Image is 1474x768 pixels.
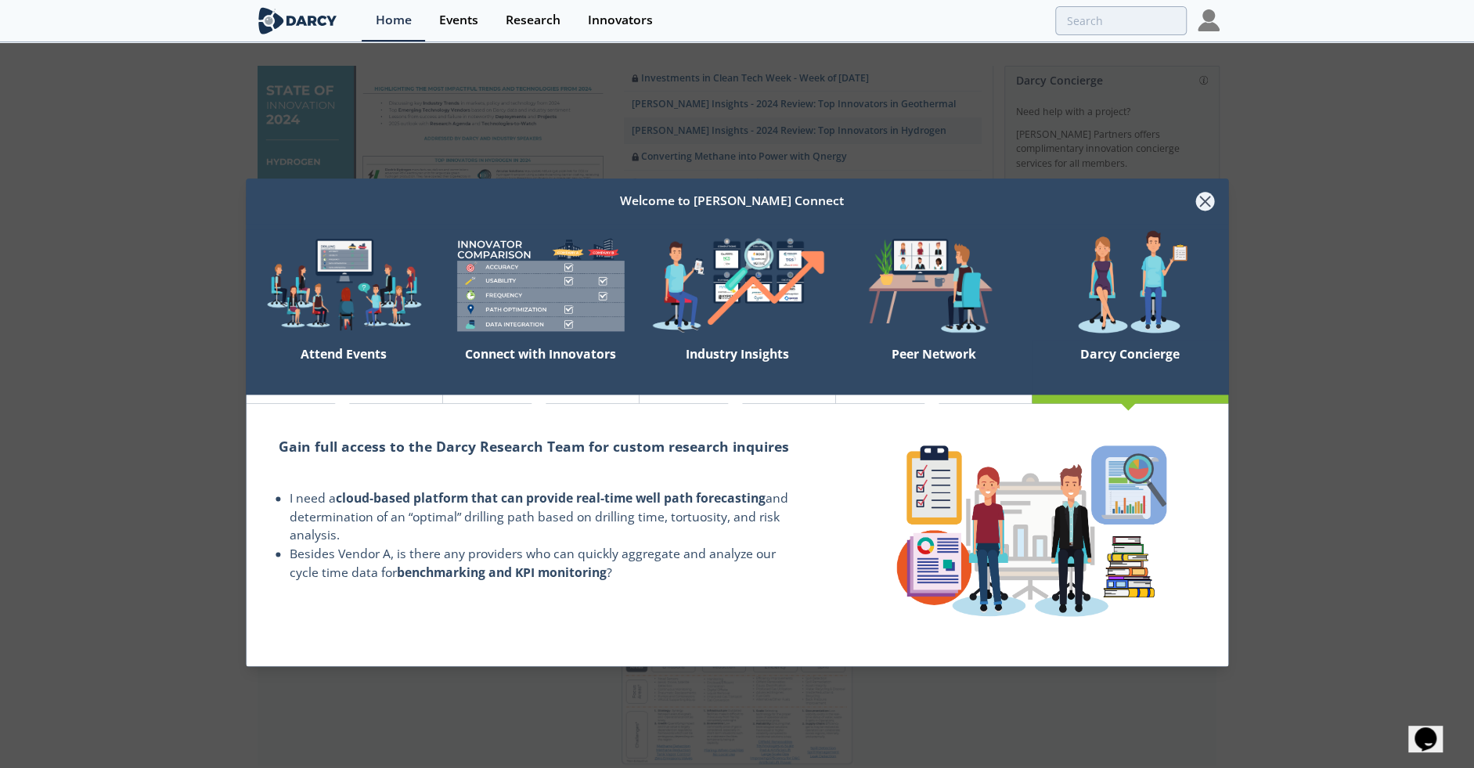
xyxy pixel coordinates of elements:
[246,341,442,395] div: Attend Events
[885,433,1180,629] img: concierge-details-e70ed233a7353f2f363bd34cf2359179.png
[439,14,478,27] div: Events
[397,564,607,581] strong: benchmarking and KPI monitoring
[639,341,835,395] div: Industry Insights
[1032,341,1228,395] div: Darcy Concierge
[268,186,1196,216] div: Welcome to [PERSON_NAME] Connect
[1032,230,1228,341] img: welcome-concierge-wide-20dccca83e9cbdbb601deee24fb8df72.png
[639,230,835,341] img: welcome-find-a12191a34a96034fcac36f4ff4d37733.png
[835,341,1032,395] div: Peer Network
[376,14,412,27] div: Home
[1055,6,1187,35] input: Advanced Search
[1408,705,1458,752] iframe: chat widget
[506,14,560,27] div: Research
[442,230,639,341] img: welcome-compare-1b687586299da8f117b7ac84fd957760.png
[1198,9,1220,31] img: Profile
[246,230,442,341] img: welcome-explore-560578ff38cea7c86bcfe544b5e45342.png
[835,230,1032,341] img: welcome-attend-b816887fc24c32c29d1763c6e0ddb6e6.png
[255,7,341,34] img: logo-wide.svg
[279,436,802,456] h2: Gain full access to the Darcy Research Team for custom research inquires
[442,341,639,395] div: Connect with Innovators
[588,14,653,27] div: Innovators
[290,545,802,582] li: Besides Vendor A, is there any providers who can quickly aggregate and analyze our cycle time dat...
[290,489,802,545] li: I need a and determination of an “optimal” drilling path based on drilling time, tortuosity, and ...
[336,489,766,507] strong: cloud-based platform that can provide real-time well path forecasting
